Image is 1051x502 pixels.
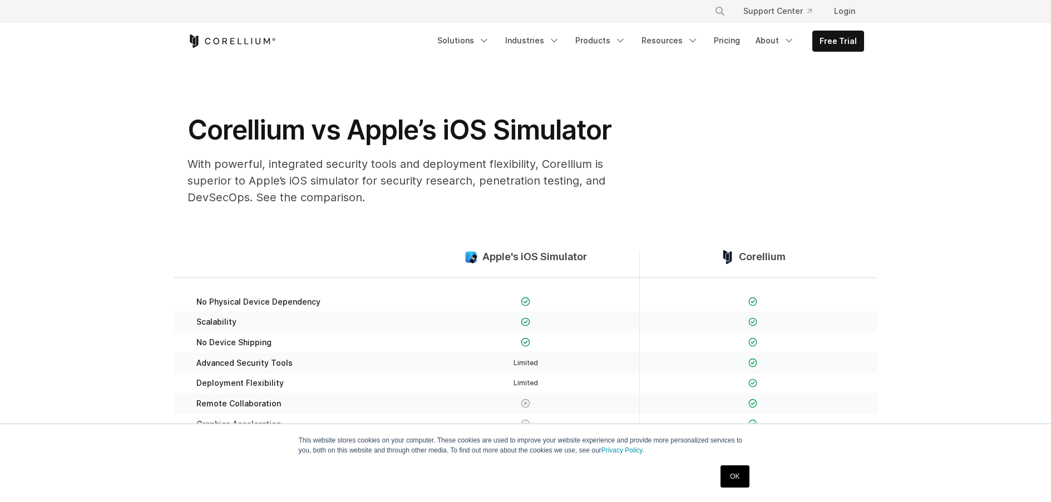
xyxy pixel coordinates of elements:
[748,419,758,429] img: Checkmark
[196,378,284,388] span: Deployment Flexibility
[721,465,749,488] a: OK
[601,446,644,454] a: Privacy Policy.
[514,379,538,387] span: Limited
[707,31,747,51] a: Pricing
[734,1,821,21] a: Support Center
[748,317,758,327] img: Checkmark
[569,31,633,51] a: Products
[748,297,758,306] img: Checkmark
[748,358,758,367] img: Checkmark
[431,31,864,52] div: Navigation Menu
[701,1,864,21] div: Navigation Menu
[749,31,801,51] a: About
[521,337,530,347] img: Checkmark
[499,31,566,51] a: Industries
[748,379,758,388] img: Checkmark
[196,317,236,327] span: Scalability
[299,435,753,455] p: This website stores cookies on your computer. These cookies are used to improve your website expe...
[521,297,530,306] img: Checkmark
[514,359,538,367] span: Limited
[196,419,281,429] span: Graphics Acceleration
[187,34,276,48] a: Corellium Home
[825,1,864,21] a: Login
[635,31,705,51] a: Resources
[187,113,633,147] h1: Corellium vs Apple’s iOS Simulator
[196,399,281,409] span: Remote Collaboration
[196,358,293,368] span: Advanced Security Tools
[196,337,272,347] span: No Device Shipping
[748,337,758,347] img: Checkmark
[813,31,864,51] a: Free Trial
[464,250,478,264] img: compare_ios-simulator--large
[521,419,530,429] img: X
[739,251,786,264] span: Corellium
[521,317,530,327] img: Checkmark
[431,31,496,51] a: Solutions
[187,156,633,206] p: With powerful, integrated security tools and deployment flexibility, Corellium is superior to App...
[196,297,320,307] span: No Physical Device Dependency
[710,1,730,21] button: Search
[521,399,530,408] img: X
[482,251,587,264] span: Apple's iOS Simulator
[748,399,758,408] img: Checkmark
